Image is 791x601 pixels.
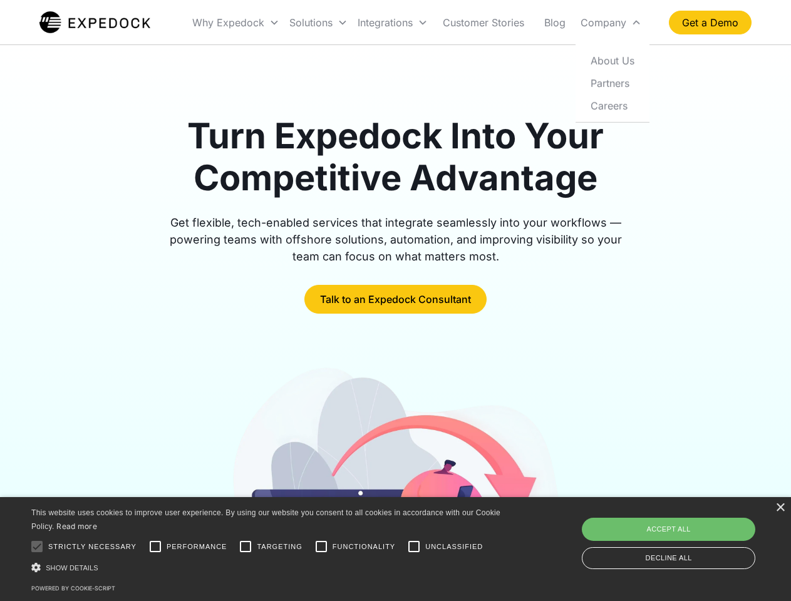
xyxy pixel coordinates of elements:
a: Customer Stories [433,1,534,44]
div: Why Expedock [187,1,284,44]
div: Company [576,1,646,44]
span: Strictly necessary [48,542,137,552]
span: This website uses cookies to improve user experience. By using our website you consent to all coo... [31,508,500,532]
div: Company [581,16,626,29]
div: Integrations [358,16,413,29]
a: Powered by cookie-script [31,585,115,592]
span: Targeting [257,542,302,552]
nav: Company [576,44,649,122]
img: Expedock Logo [39,10,150,35]
div: Solutions [289,16,333,29]
a: Careers [581,94,644,116]
div: Show details [31,561,505,574]
span: Unclassified [425,542,483,552]
a: Get a Demo [669,11,752,34]
div: Get flexible, tech-enabled services that integrate seamlessly into your workflows — powering team... [155,214,636,265]
a: Read more [56,521,97,531]
a: home [39,10,150,35]
div: Solutions [284,1,353,44]
a: Blog [534,1,576,44]
span: Functionality [333,542,395,552]
div: Why Expedock [192,16,264,29]
span: Show details [46,564,98,572]
a: Partners [581,71,644,94]
h1: Turn Expedock Into Your Competitive Advantage [155,115,636,199]
div: Integrations [353,1,433,44]
iframe: Chat Widget [582,466,791,601]
a: Talk to an Expedock Consultant [304,285,487,314]
span: Performance [167,542,227,552]
a: About Us [581,49,644,71]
